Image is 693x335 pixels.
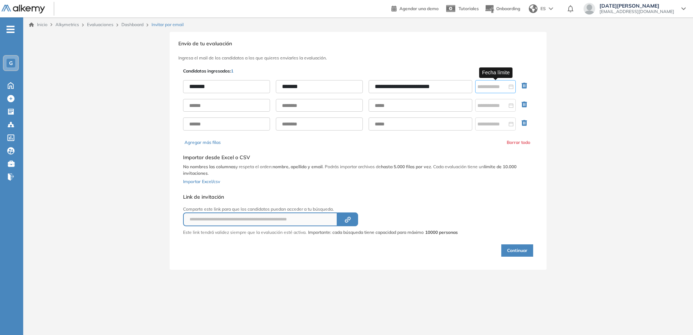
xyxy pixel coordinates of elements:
[121,22,144,27] a: Dashboard
[479,67,513,78] div: Fecha límite
[308,229,458,236] span: Importante: cada búsqueda tiene capacidad para máximo
[55,22,79,27] span: Alkymetrics
[87,22,113,27] a: Evaluaciones
[231,68,233,74] span: 1
[183,179,220,184] span: Importar Excel/csv
[183,68,233,74] p: Candidatos ingresados:
[183,164,533,177] p: y respeta el orden: . Podrás importar archivos de . Cada evaluación tiene un .
[485,1,520,17] button: Onboarding
[29,21,47,28] a: Inicio
[549,7,553,10] img: arrow
[152,21,184,28] span: Invitar por email
[184,139,221,146] button: Agregar más filas
[183,164,516,176] b: límite de 10.000 invitaciones
[183,154,533,161] h5: Importar desde Excel o CSV
[458,6,479,11] span: Tutoriales
[7,29,14,30] i: -
[507,139,530,146] button: Borrar todo
[178,41,538,47] h3: Envío de tu evaluación
[1,5,45,14] img: Logo
[540,5,546,12] span: ES
[183,194,458,200] h5: Link de invitación
[183,229,307,236] p: Este link tendrá validez siempre que la evaluación esté activa.
[273,164,323,169] b: nombre, apellido y email
[529,4,538,13] img: world
[496,6,520,11] span: Onboarding
[178,55,538,61] h3: Ingresa el mail de los candidatos a los que quieres enviarles la evaluación.
[183,177,220,185] button: Importar Excel/csv
[501,244,533,257] button: Continuar
[183,164,236,169] b: No nombres las columnas
[599,3,674,9] span: [DATE][PERSON_NAME]
[425,229,458,235] strong: 10000 personas
[399,6,439,11] span: Agendar una demo
[391,4,439,12] a: Agendar una demo
[183,206,458,212] p: Comparte este link para que los candidatos puedan acceder a tu búsqueda.
[381,164,431,169] b: hasta 5.000 filas por vez
[9,60,13,66] span: G
[599,9,674,15] span: [EMAIL_ADDRESS][DOMAIN_NAME]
